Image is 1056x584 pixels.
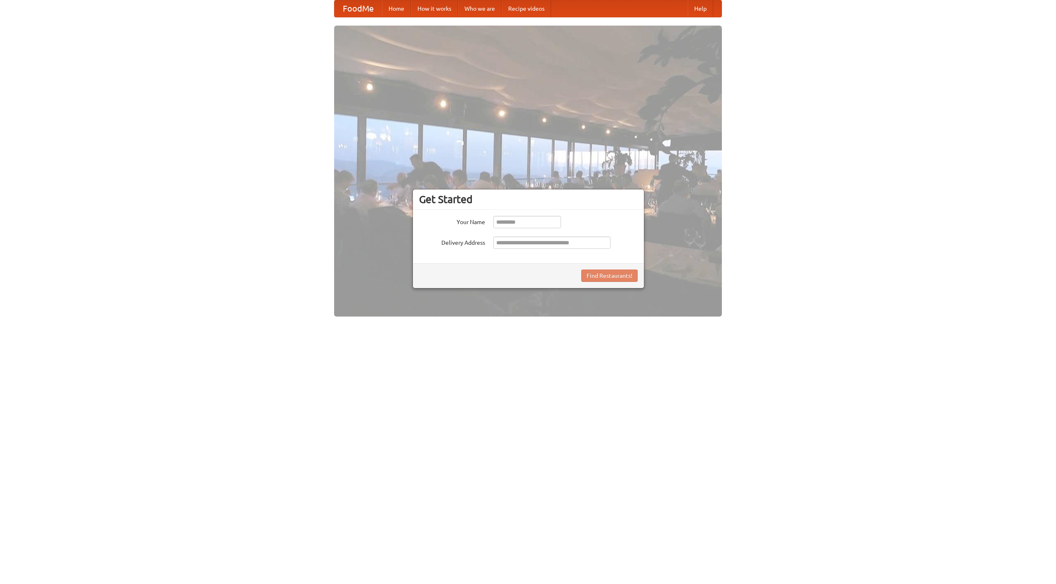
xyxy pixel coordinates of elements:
label: Delivery Address [419,236,485,247]
button: Find Restaurants! [581,270,638,282]
a: Recipe videos [502,0,551,17]
a: Help [688,0,713,17]
a: How it works [411,0,458,17]
h3: Get Started [419,193,638,206]
a: Who we are [458,0,502,17]
a: Home [382,0,411,17]
label: Your Name [419,216,485,226]
a: FoodMe [335,0,382,17]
